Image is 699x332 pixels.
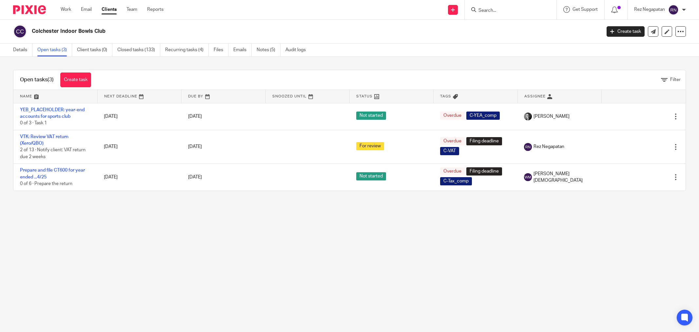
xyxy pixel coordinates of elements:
img: svg%3E [668,5,679,15]
span: 2 of 13 · Notify client: VAT return due 2 weeks [20,148,86,159]
a: Team [126,6,137,13]
span: Overdue [440,167,465,176]
span: For review [356,142,384,150]
span: Get Support [573,7,598,12]
a: Create task [607,26,645,37]
img: svg%3E [13,25,27,38]
a: Create task [60,73,91,87]
span: [DATE] [188,175,202,179]
img: svg%3E [524,173,532,181]
a: Notes (5) [257,44,281,56]
span: 0 of 6 · Prepare the return [20,181,72,186]
span: Not started [356,112,386,120]
a: Clients [102,6,117,13]
span: Filing deadline [466,137,502,145]
td: [DATE] [97,130,181,164]
h2: Colchester Indoor Bowls Club [32,28,484,35]
span: Overdue [440,112,465,120]
span: [PERSON_NAME][DEMOGRAPHIC_DATA] [534,171,595,184]
span: Not started [356,172,386,180]
a: Open tasks (3) [37,44,72,56]
p: Rez Negapatan [634,6,665,13]
a: Email [81,6,92,13]
span: Status [356,94,373,98]
img: Pixie [13,5,46,14]
a: VTK: Review VAT return (Xero/QBO) [20,135,68,146]
span: [DATE] [188,114,202,119]
span: Rez Negapatan [534,143,564,150]
img: DSC_9061-3.jpg [524,113,532,120]
a: YEB_PLACEHOLDER: year-end accounts for sports club [20,108,85,119]
img: svg%3E [524,143,532,151]
a: Details [13,44,32,56]
span: C-VAT [440,147,459,155]
span: Tags [440,94,451,98]
a: Reports [147,6,164,13]
span: Overdue [440,137,465,145]
span: [DATE] [188,145,202,149]
a: Closed tasks (133) [117,44,160,56]
span: (3) [48,77,54,82]
a: Audit logs [285,44,311,56]
td: [DATE] [97,103,181,130]
a: Work [61,6,71,13]
td: [DATE] [97,164,181,191]
input: Search [478,8,537,14]
span: [PERSON_NAME] [534,113,570,120]
span: Filing deadline [466,167,502,176]
a: Files [214,44,228,56]
span: Snoozed Until [272,94,307,98]
a: Client tasks (0) [77,44,112,56]
span: Filter [670,77,681,82]
h1: Open tasks [20,76,54,83]
span: C-YEA_comp [466,112,500,120]
a: Recurring tasks (4) [165,44,209,56]
a: Emails [233,44,252,56]
span: C-Tax_comp [440,177,472,185]
a: Prepare and file CT600 for year ended ...4/25 [20,168,85,179]
span: 0 of 3 · Task 1 [20,121,47,125]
